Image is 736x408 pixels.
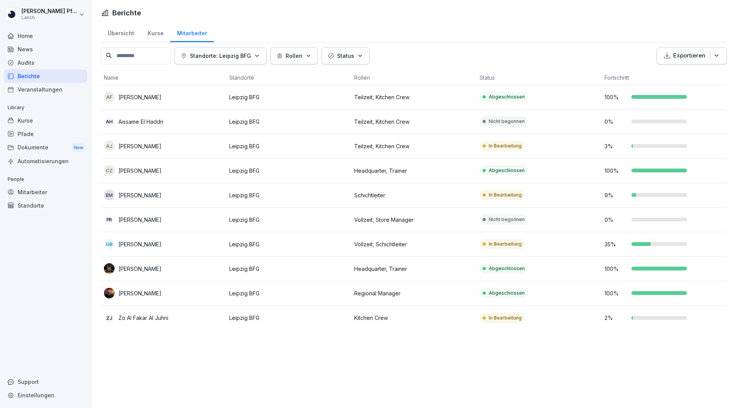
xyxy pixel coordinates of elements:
[118,142,161,150] p: [PERSON_NAME]
[605,240,628,248] p: 35 %
[605,142,628,150] p: 3 %
[141,23,170,42] a: Kurse
[229,142,348,150] p: Leipzig BFG
[170,23,214,42] a: Mitarbeiter
[104,190,115,200] div: EM
[229,216,348,224] p: Leipzig BFG
[354,314,473,322] p: Kitchen Crew
[190,52,251,60] p: Standorte: Leipzig BFG
[605,167,628,175] p: 100 %
[104,141,115,151] div: AJ
[118,167,161,175] p: [PERSON_NAME]
[354,93,473,101] p: Teilzeit, Kitchen Crew
[489,118,525,125] p: Nicht begonnen
[4,375,87,388] div: Support
[104,92,115,102] div: AF
[101,70,226,85] th: Name
[489,241,522,247] p: In Bearbeitung
[605,93,628,101] p: 100 %
[354,191,473,199] p: Schichtleiter
[229,240,348,248] p: Leipzig BFG
[4,154,87,168] a: Automatisierungen
[118,265,161,273] p: [PERSON_NAME]
[104,313,115,323] div: ZJ
[476,70,602,85] th: Status
[104,239,115,249] div: GB
[112,8,141,18] h1: Berichte
[21,15,77,20] p: Lanch
[4,185,87,199] a: Mitarbeiter
[118,314,168,322] p: Zo Al Fakar Al Juhni
[489,216,525,223] p: Nicht begonnen
[354,216,473,224] p: Vollzeit, Store Manager
[605,289,628,297] p: 100 %
[72,143,85,152] div: New
[354,289,473,297] p: Regional Manager
[351,70,476,85] th: Rollen
[4,173,87,185] p: People
[4,141,87,155] a: DokumenteNew
[489,167,525,174] p: Abgeschlossen
[489,192,522,198] p: In Bearbeitung
[354,142,473,150] p: Teilzeit, Kitchen Crew
[605,118,628,126] p: 0 %
[657,47,727,64] button: Exportieren
[104,116,115,127] div: AH
[354,265,473,273] p: Headquarter, Trainer
[4,114,87,127] a: Kurse
[4,127,87,141] a: Pfade
[118,191,161,199] p: [PERSON_NAME]
[229,93,348,101] p: Leipzig BFG
[4,102,87,114] p: Library
[104,263,115,274] img: gq6jiwkat9wmwctfmwqffveh.png
[270,47,318,64] button: Rollen
[489,93,525,100] p: Abgeschlossen
[605,191,628,199] p: 9 %
[489,290,525,297] p: Abgeschlossen
[229,289,348,297] p: Leipzig BFG
[4,43,87,56] a: News
[286,52,302,60] p: Rollen
[605,314,628,322] p: 2 %
[489,143,522,149] p: In Bearbeitung
[4,199,87,212] a: Standorte
[118,240,161,248] p: [PERSON_NAME]
[4,69,87,83] a: Berichte
[4,56,87,69] a: Audits
[226,70,352,85] th: Standorte
[101,23,141,42] a: Übersicht
[229,118,348,126] p: Leipzig BFG
[354,240,473,248] p: Vollzeit, Schichtleiter
[229,167,348,175] p: Leipzig BFG
[4,83,87,96] a: Veranstaltungen
[601,70,727,85] th: Fortschritt
[322,47,370,64] button: Status
[337,52,354,60] p: Status
[104,165,115,176] div: CZ
[229,265,348,273] p: Leipzig BFG
[229,191,348,199] p: Leipzig BFG
[673,51,705,60] p: Exportieren
[4,29,87,43] div: Home
[4,141,87,155] div: Dokumente
[118,216,161,224] p: [PERSON_NAME]
[354,167,473,175] p: Headquarter, Trainer
[174,47,266,64] button: Standorte: Leipzig BFG
[21,8,77,15] p: [PERSON_NAME] Pfuhl
[118,118,163,126] p: Aissame El Haddri
[104,288,115,298] img: kwjack37i7lkdya029ocrhcd.png
[4,388,87,402] a: Einstellungen
[605,265,628,273] p: 100 %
